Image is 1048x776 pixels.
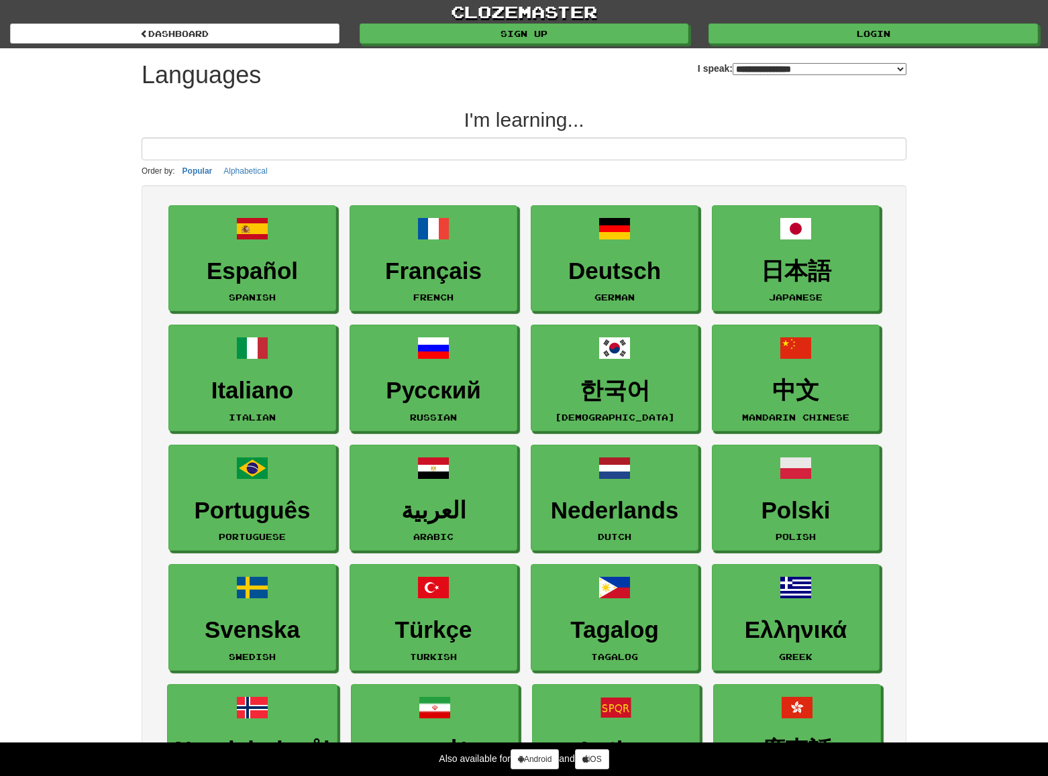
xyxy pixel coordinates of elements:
a: 日本語Japanese [712,205,880,312]
h3: العربية [357,498,510,524]
small: Mandarin Chinese [742,412,849,422]
small: Polish [776,532,816,541]
a: 한국어[DEMOGRAPHIC_DATA] [531,325,698,431]
small: [DEMOGRAPHIC_DATA] [555,412,675,422]
h2: I'm learning... [142,109,906,131]
label: I speak: [698,62,906,75]
a: العربيةArabic [350,445,517,551]
a: iOS [575,749,609,769]
a: TürkçeTurkish [350,564,517,671]
small: French [413,292,454,302]
a: ItalianoItalian [168,325,336,431]
small: German [594,292,635,302]
a: РусскийRussian [350,325,517,431]
select: I speak: [733,63,906,75]
small: Turkish [410,652,457,661]
small: Portuguese [219,532,286,541]
h3: Nederlands [538,498,691,524]
h3: Svenska [176,617,329,643]
h3: 日本語 [719,258,872,284]
small: Tagalog [591,652,638,661]
a: 中文Mandarin Chinese [712,325,880,431]
a: FrançaisFrench [350,205,517,312]
button: Alphabetical [219,164,271,178]
a: NederlandsDutch [531,445,698,551]
a: Sign up [360,23,689,44]
a: EspañolSpanish [168,205,336,312]
small: Greek [779,652,813,661]
small: Arabic [413,532,454,541]
a: Login [709,23,1038,44]
small: Dutch [598,532,631,541]
small: Japanese [769,292,823,302]
h3: Ελληνικά [719,617,872,643]
small: Spanish [229,292,276,302]
h1: Languages [142,62,261,89]
a: dashboard [10,23,339,44]
h3: Tagalog [538,617,691,643]
h3: Русский [357,378,510,404]
h3: Türkçe [357,617,510,643]
small: Order by: [142,166,175,176]
a: SvenskaSwedish [168,564,336,671]
h3: Italiano [176,378,329,404]
small: Italian [229,412,276,422]
button: Popular [178,164,217,178]
h3: Français [357,258,510,284]
h3: Español [176,258,329,284]
a: DeutschGerman [531,205,698,312]
a: Android [511,749,559,769]
h3: Português [176,498,329,524]
a: ΕλληνικάGreek [712,564,880,671]
h3: فارسی [358,737,511,763]
small: Russian [410,412,457,422]
h3: Norsk bokmål [174,737,329,763]
a: TagalogTagalog [531,564,698,671]
h3: 한국어 [538,378,691,404]
h3: 廣東話 [721,737,874,763]
h3: 中文 [719,378,872,404]
h3: Latina [539,737,692,763]
h3: Polski [719,498,872,524]
a: PolskiPolish [712,445,880,551]
a: PortuguêsPortuguese [168,445,336,551]
small: Swedish [229,652,276,661]
h3: Deutsch [538,258,691,284]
